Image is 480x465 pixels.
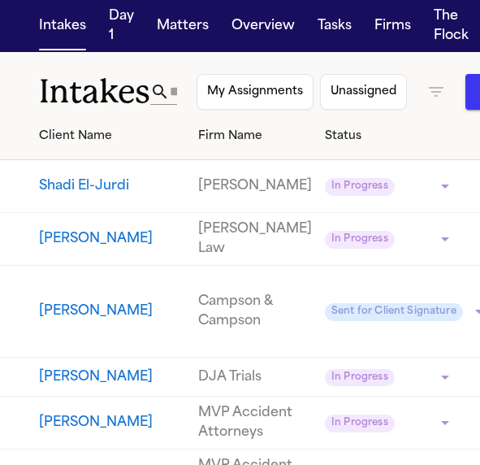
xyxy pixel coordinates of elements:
[325,303,463,321] span: Sent for Client Signature
[325,175,455,198] div: Update intake status
[32,10,93,42] button: Intakes
[198,403,312,442] a: View details for Rubin Quintero
[39,302,185,321] button: View details for Donald Reynolds
[198,176,312,196] a: View details for Shadi El-Jurdi
[325,411,455,434] div: Update intake status
[325,366,455,389] div: Update intake status
[325,178,395,196] span: In Progress
[39,176,185,196] button: View details for Shadi El-Jurdi
[39,128,185,145] div: Client Name
[39,367,185,387] button: View details for Jessie Lozano
[325,369,395,387] span: In Progress
[197,74,314,110] button: My Assignments
[311,10,358,42] button: Tasks
[198,219,312,259] a: View details for Travis Brown
[150,10,215,42] button: Matters
[225,10,301,42] button: Overview
[198,128,312,145] div: Firm Name
[39,229,185,249] button: View details for Travis Brown
[39,72,150,112] h1: Intakes
[325,228,455,250] div: Update intake status
[325,231,395,249] span: In Progress
[368,10,417,42] button: Firms
[320,74,407,110] button: Unassigned
[198,367,312,387] a: View details for Jessie Lozano
[39,413,185,432] button: View details for Rubin Quintero
[198,292,312,331] a: View details for Donald Reynolds
[325,415,395,432] span: In Progress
